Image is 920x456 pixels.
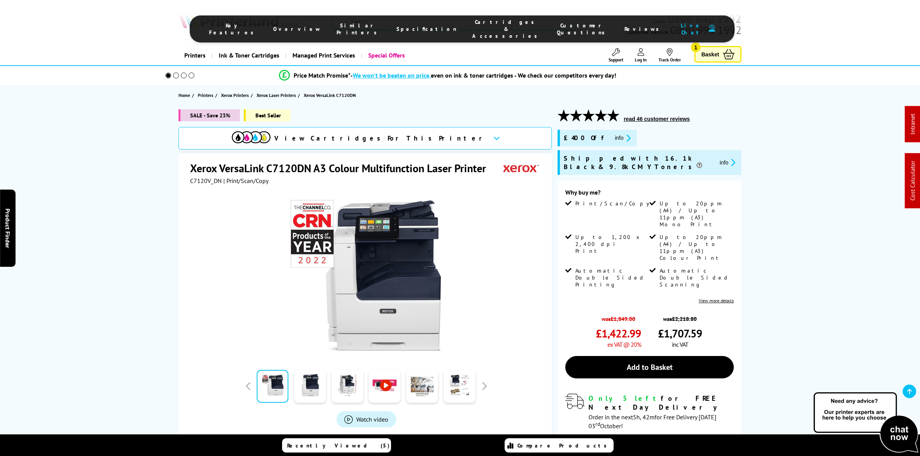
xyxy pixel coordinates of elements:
span: Log In [635,57,647,63]
span: Basket [701,49,719,59]
span: £1,707.59 [658,326,702,341]
img: View Cartridges [232,131,270,143]
span: Up to 20ppm (A4) / Up to 11ppm (A3) Colour Print [660,234,732,261]
span: Best Seller [244,109,291,121]
div: modal_delivery [565,394,734,429]
a: Cost Calculator [909,161,917,201]
button: promo-description [718,158,738,167]
a: View more details [699,298,734,303]
span: Reviews [624,25,663,32]
img: user-headset-duotone.svg [709,25,715,32]
sup: rd [595,420,600,427]
span: Home [179,91,190,99]
a: Intranet [909,114,917,135]
span: Shipped with 16.1k Black & 9.8k CMY Toners [564,154,713,171]
span: Up to 1,200 x 2,400 dpi Print [575,234,648,254]
span: Xerox VersaLink C7120DN [304,91,356,99]
span: was [658,311,702,322]
span: | Print/Scan/Copy [223,177,269,185]
span: Cartridges & Accessories [472,19,541,39]
span: Automatic Double Sided Scanning [660,267,732,288]
span: 1 [691,42,701,52]
span: inc VAT [672,341,688,348]
span: Printers [198,91,213,99]
div: for FREE Next Day Delivery [588,394,734,412]
a: Product_All_Videos [337,411,396,427]
a: Xerox VersaLink C7120DN [304,91,358,99]
a: Support [609,48,623,63]
a: Special Offers [361,46,411,65]
span: We won’t be beaten on price, [353,71,431,79]
span: Xerox Printers [221,91,249,99]
span: Order in the next for Free Delivery [DATE] 03 October! [588,413,716,430]
span: Print/Scan/Copy [575,200,655,207]
strike: £1,849.00 [610,315,635,322]
span: Automatic Double Sided Printing [575,267,648,288]
span: 5h, 42m [633,413,655,421]
div: - even on ink & toner cartridges - We check our competitors every day! [350,71,616,79]
a: Xerox Printers [221,91,251,99]
span: Up to 20ppm (A4) / Up to 11ppm (A3) Mono Print [660,200,732,228]
a: Home [179,91,192,99]
span: Support [609,57,623,63]
img: Open Live Chat window [812,391,920,454]
span: Product Finder [4,208,12,248]
button: read 46 customer reviews [621,115,692,122]
a: Ink & Toner Cartridges [211,46,285,65]
h1: Xerox VersaLink C7120DN A3 Colour Multifunction Laser Printer [190,161,494,175]
span: Live Chat [679,22,705,36]
span: Key Features [209,22,258,36]
span: SALE - Save 23% [179,109,240,121]
img: Xerox VersaLink C7120DN [291,200,442,351]
span: Customer Questions [557,22,609,36]
span: Only 5 left [588,394,661,403]
span: Similar Printers [337,22,381,36]
span: Price Match Promise* [294,71,350,79]
span: Xerox Laser Printers [257,91,296,99]
img: Xerox [503,161,539,175]
strike: £2,218.80 [672,315,697,322]
div: Why buy me? [565,188,734,200]
a: Printers [198,91,215,99]
a: Recently Viewed (5) [282,438,391,453]
button: promo-description [612,134,633,142]
span: Overview [273,25,321,32]
span: View Cartridges For This Printer [274,134,487,142]
span: ex VAT @ 20% [607,341,641,348]
span: C7120V_DN [190,177,222,185]
span: Compare Products [517,442,611,449]
a: Managed Print Services [285,46,361,65]
span: Ink & Toner Cartridges [219,46,279,65]
a: Printers [179,46,211,65]
a: Add to Basket [565,356,734,378]
a: Basket 1 [694,46,741,63]
li: modal_Promise [155,69,741,82]
a: Track Order [658,48,681,63]
span: was [596,311,641,322]
span: Watch video [356,415,388,423]
a: Log In [635,48,647,63]
span: £1,422.99 [596,326,641,341]
a: Xerox Laser Printers [257,91,298,99]
span: Specification [396,25,457,32]
a: Compare Products [505,438,614,453]
span: Recently Viewed (5) [287,442,390,449]
span: £400 Off [564,134,609,142]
